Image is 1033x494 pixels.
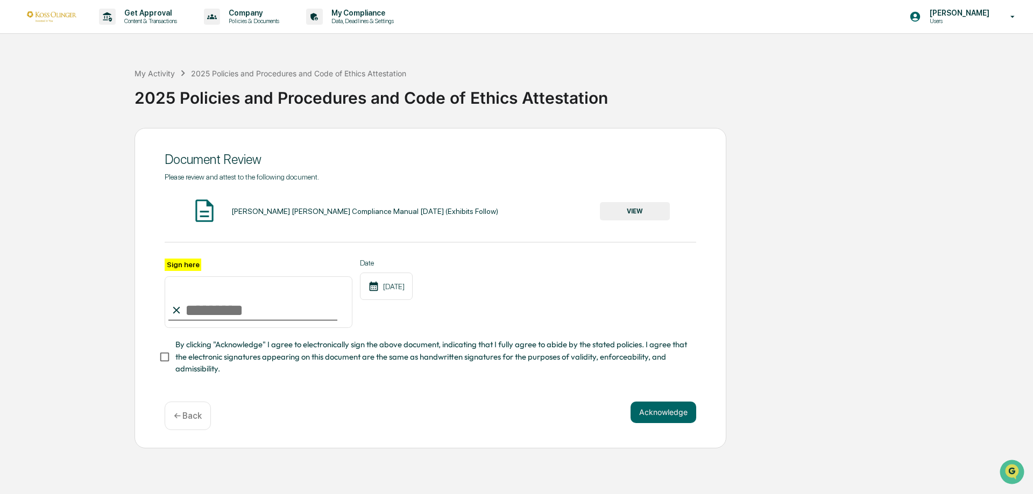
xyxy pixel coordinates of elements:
[191,69,406,78] div: 2025 Policies and Procedures and Code of Ethics Attestation
[231,207,498,216] div: [PERSON_NAME] [PERSON_NAME] Compliance Manual [DATE] (Exhibits Follow)
[174,411,202,421] p: ← Back
[37,82,176,93] div: Start new chat
[11,82,30,102] img: 1746055101610-c473b297-6a78-478c-a979-82029cc54cd1
[220,9,285,17] p: Company
[28,49,178,60] input: Clear
[360,259,413,267] label: Date
[116,9,182,17] p: Get Approval
[323,17,399,25] p: Data, Deadlines & Settings
[11,23,196,40] p: How can we help?
[165,152,696,167] div: Document Review
[191,197,218,224] img: Document Icon
[6,152,72,171] a: 🔎Data Lookup
[22,135,69,146] span: Preclearance
[360,273,413,300] div: [DATE]
[135,69,175,78] div: My Activity
[220,17,285,25] p: Policies & Documents
[89,135,133,146] span: Attestations
[631,402,696,423] button: Acknowledge
[165,173,319,181] span: Please review and attest to the following document.
[183,85,196,98] button: Start new chat
[76,182,130,190] a: Powered byPylon
[37,93,136,102] div: We're available if you need us!
[165,259,201,271] label: Sign here
[116,17,182,25] p: Content & Transactions
[22,156,68,167] span: Data Lookup
[74,131,138,151] a: 🗄️Attestations
[921,9,995,17] p: [PERSON_NAME]
[6,131,74,151] a: 🖐️Preclearance
[107,182,130,190] span: Pylon
[323,9,399,17] p: My Compliance
[135,80,1028,108] div: 2025 Policies and Procedures and Code of Ethics Attestation
[175,339,688,375] span: By clicking "Acknowledge" I agree to electronically sign the above document, indicating that I fu...
[600,202,670,220] button: VIEW
[921,17,995,25] p: Users
[78,137,87,145] div: 🗄️
[11,157,19,166] div: 🔎
[26,11,77,22] img: logo
[999,459,1028,488] iframe: Open customer support
[11,137,19,145] div: 🖐️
